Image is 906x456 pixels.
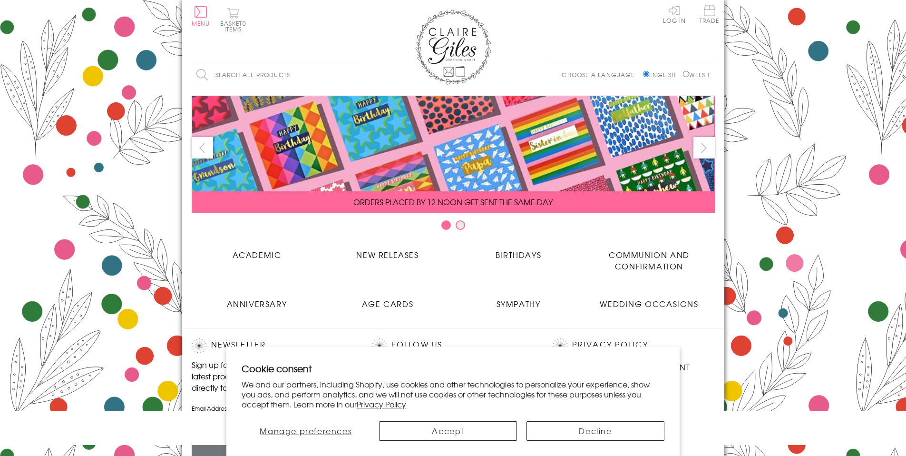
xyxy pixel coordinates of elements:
a: Wedding Occasions [584,291,715,309]
span: Sympathy [497,298,541,309]
button: Accept [379,421,517,441]
label: Welsh [683,70,710,79]
a: Birthdays [453,242,584,260]
input: Welsh [683,71,689,77]
a: Log In [663,5,686,23]
button: Carousel Page 2 [456,220,465,230]
a: Anniversary [192,291,322,309]
span: Manage preferences [260,425,351,436]
a: Privacy Policy [572,338,648,351]
button: Menu [192,6,210,26]
label: English [643,70,681,79]
img: Claire Giles Greetings Cards [415,10,491,85]
button: Manage preferences [242,421,370,441]
a: Sympathy [453,291,584,309]
span: Anniversary [227,298,287,309]
a: Age Cards [322,291,453,309]
input: Search all products [192,64,358,86]
h2: Follow Us [372,338,534,353]
div: Carousel Pagination [192,220,715,235]
p: Sign up for our newsletter to receive the latest product launches, news and offers directly to yo... [192,359,353,393]
button: Carousel Page 1 (Current Slide) [441,220,451,230]
span: Academic [233,249,282,260]
span: Wedding Occasions [600,298,698,309]
a: Trade [700,5,720,25]
button: next [693,137,715,159]
span: Age Cards [362,298,413,309]
h2: Cookie consent [242,362,664,375]
span: Menu [192,19,210,28]
span: 0 items [224,19,246,33]
button: prev [192,137,213,159]
span: New Releases [356,249,419,260]
span: Trade [700,5,720,23]
button: Basket0 items [220,8,246,32]
label: Email Address [192,404,353,413]
span: Communion and Confirmation [609,249,690,272]
span: Birthdays [496,249,541,260]
input: Search [349,64,358,86]
h2: Newsletter [192,338,353,353]
a: New Releases [322,242,453,260]
span: ORDERS PLACED BY 12 NOON GET SENT THE SAME DAY [353,196,553,208]
button: Decline [526,421,664,441]
p: We and our partners, including Shopify, use cookies and other technologies to personalize your ex... [242,379,664,409]
p: Choose a language: [562,70,641,79]
a: Privacy Policy [357,398,406,410]
input: English [643,71,649,77]
a: Academic [192,242,322,260]
a: Communion and Confirmation [584,242,715,272]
